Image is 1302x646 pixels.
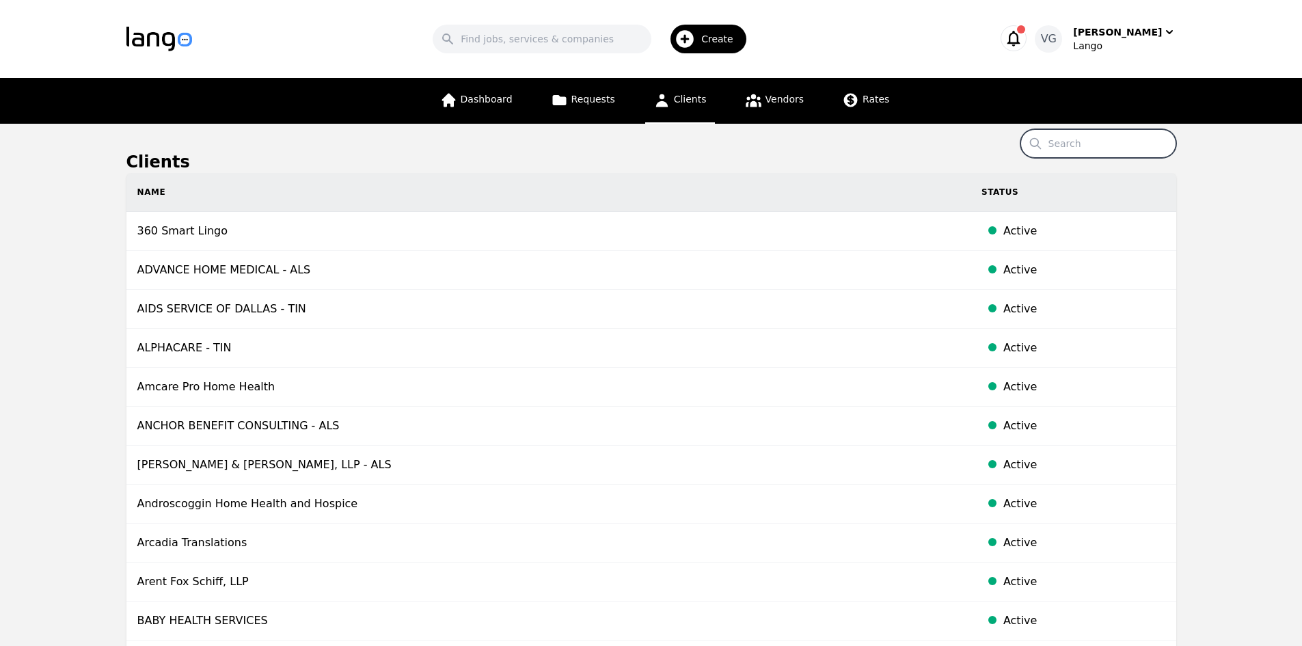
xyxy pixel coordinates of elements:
td: ALPHACARE - TIN [126,329,971,368]
th: Status [971,173,1176,212]
span: Create [701,32,743,46]
div: Active [1003,340,1165,356]
span: Rates [863,94,889,105]
div: Active [1003,262,1165,278]
td: BABY HEALTH SERVICES [126,602,971,641]
td: ADVANCE HOME MEDICAL - ALS [126,251,971,290]
a: Clients [645,78,715,124]
div: Active [1003,379,1165,395]
td: ANCHOR BENEFIT CONSULTING - ALS [126,407,971,446]
div: Active [1003,535,1165,551]
a: Rates [834,78,897,124]
div: Active [1003,613,1165,629]
button: Create [651,19,755,59]
a: Dashboard [432,78,521,124]
td: Arent Fox Schiff, LLP [126,563,971,602]
span: Requests [571,94,615,105]
a: Requests [543,78,623,124]
td: [PERSON_NAME] & [PERSON_NAME], LLP - ALS [126,446,971,485]
button: VG[PERSON_NAME]Lango [1035,25,1176,53]
div: Active [1003,223,1165,239]
div: Active [1003,574,1165,590]
a: Vendors [737,78,812,124]
input: Find jobs, services & companies [433,25,651,53]
div: Lango [1073,39,1176,53]
div: Active [1003,457,1165,473]
span: VG [1041,31,1057,47]
input: Search [1020,129,1176,158]
span: Clients [674,94,707,105]
td: AIDS SERVICE OF DALLAS - TIN [126,290,971,329]
td: 360 Smart Lingo [126,212,971,251]
div: Active [1003,301,1165,317]
div: Active [1003,496,1165,512]
td: Amcare Pro Home Health [126,368,971,407]
div: Active [1003,418,1165,434]
span: Dashboard [461,94,513,105]
td: Arcadia Translations [126,524,971,563]
span: Vendors [765,94,804,105]
td: Androscoggin Home Health and Hospice [126,485,971,524]
h1: Clients [126,151,1176,173]
th: Name [126,173,971,212]
div: [PERSON_NAME] [1073,25,1162,39]
img: Logo [126,27,192,51]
